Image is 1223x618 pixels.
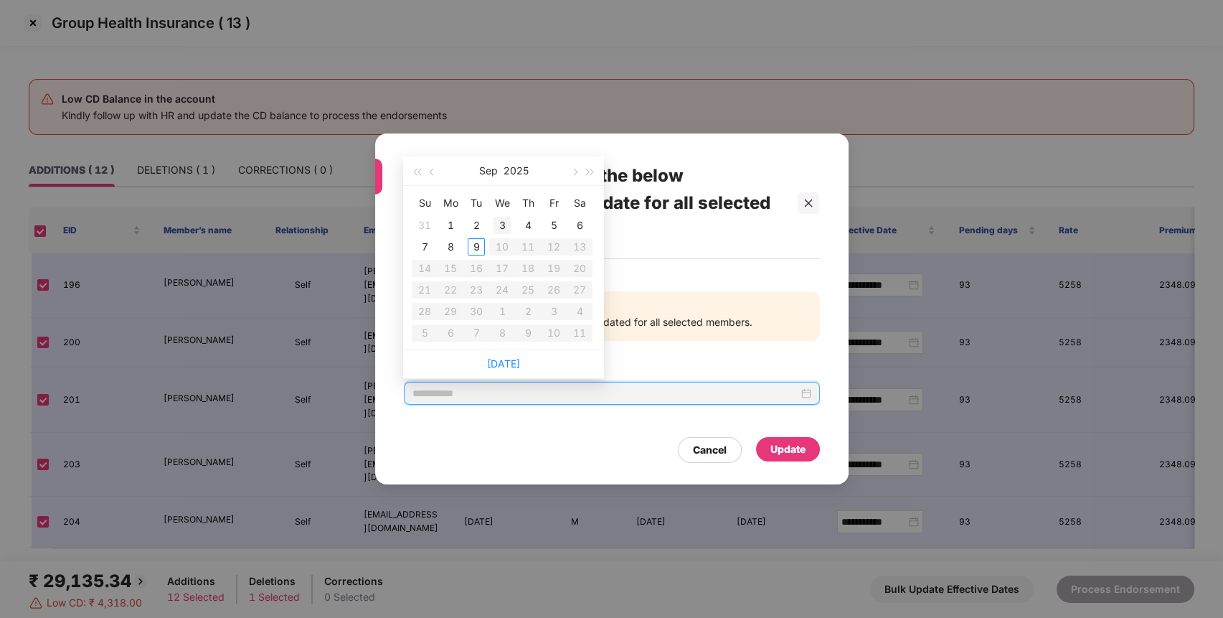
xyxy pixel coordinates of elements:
[515,215,541,236] td: 2025-09-04
[418,314,813,330] p: The date selected below will be updated for all selected members.
[412,236,438,258] td: 2025-09-07
[770,441,806,457] div: Update
[438,215,463,236] td: 2025-09-01
[404,366,820,382] span: Endorsement Effective Date
[468,217,485,234] div: 2
[438,236,463,258] td: 2025-09-08
[803,198,813,208] span: close
[412,215,438,236] td: 2025-08-31
[463,192,489,215] th: Tu
[416,217,433,234] div: 31
[479,156,498,185] button: Sep
[468,238,485,256] div: 9
[515,192,541,215] th: Th
[545,217,562,234] div: 5
[404,148,785,258] div: Are you sure to update the below Endorsement Effective date for all selected members?
[693,442,727,458] div: Cancel
[519,217,537,234] div: 4
[494,217,511,234] div: 3
[438,192,463,215] th: Mo
[487,357,520,370] a: [DATE]
[571,217,588,234] div: 6
[504,156,529,185] button: 2025
[463,236,489,258] td: 2025-09-09
[442,238,459,256] div: 8
[489,215,515,236] td: 2025-09-03
[412,192,438,215] th: Su
[489,192,515,215] th: We
[541,192,567,215] th: Fr
[567,192,592,215] th: Sa
[416,238,433,256] div: 7
[541,215,567,236] td: 2025-09-05
[463,215,489,236] td: 2025-09-02
[567,215,592,236] td: 2025-09-06
[442,217,459,234] div: 1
